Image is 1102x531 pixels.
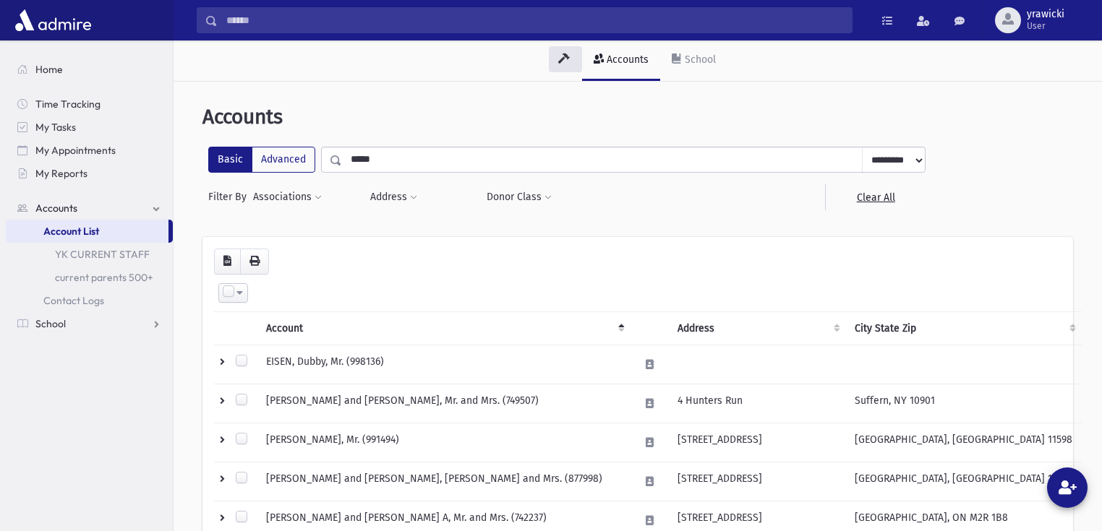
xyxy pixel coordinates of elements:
[35,98,101,111] span: Time Tracking
[257,423,631,462] td: [PERSON_NAME], Mr. (991494)
[682,53,716,66] div: School
[208,147,315,173] div: FilterModes
[252,147,315,173] label: Advanced
[35,317,66,330] span: School
[257,311,631,345] th: Account: activate to sort column descending
[604,53,649,66] div: Accounts
[825,184,926,210] a: Clear All
[35,63,63,76] span: Home
[1027,20,1064,32] span: User
[208,147,252,173] label: Basic
[6,58,173,81] a: Home
[43,225,99,238] span: Account List
[370,184,418,210] button: Address
[846,384,1082,423] td: Suffern, NY 10901
[252,184,323,210] button: Associations
[846,462,1082,501] td: [GEOGRAPHIC_DATA], [GEOGRAPHIC_DATA] 11598
[35,144,116,157] span: My Appointments
[35,167,87,180] span: My Reports
[6,243,173,266] a: YK CURRENT STAFF
[257,384,631,423] td: [PERSON_NAME] and [PERSON_NAME], Mr. and Mrs. (749507)
[214,249,241,275] button: CSV
[6,92,173,116] a: Time Tracking
[846,311,1082,345] th: City State Zip : activate to sort column ascending
[6,220,168,243] a: Account List
[669,462,846,501] td: [STREET_ADDRESS]
[6,289,173,312] a: Contact Logs
[6,197,173,220] a: Accounts
[1027,9,1064,20] span: yrawicki
[6,266,173,289] a: current parents 500+
[6,312,173,335] a: School
[669,384,846,423] td: 4 Hunters Run
[218,7,852,33] input: Search
[257,345,631,384] td: EISEN, Dubby, Mr. (998136)
[208,189,252,204] span: Filter By
[43,294,104,307] span: Contact Logs
[582,40,660,81] a: Accounts
[35,121,76,134] span: My Tasks
[12,6,95,35] img: AdmirePro
[6,139,173,162] a: My Appointments
[669,423,846,462] td: [STREET_ADDRESS]
[240,249,269,275] button: Print
[669,311,846,345] th: Address : activate to sort column ascending
[6,116,173,139] a: My Tasks
[660,40,727,81] a: School
[257,462,631,501] td: [PERSON_NAME] and [PERSON_NAME], [PERSON_NAME] and Mrs. (877998)
[846,423,1082,462] td: [GEOGRAPHIC_DATA], [GEOGRAPHIC_DATA] 11598
[486,184,552,210] button: Donor Class
[202,105,283,129] span: Accounts
[35,202,77,215] span: Accounts
[6,162,173,185] a: My Reports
